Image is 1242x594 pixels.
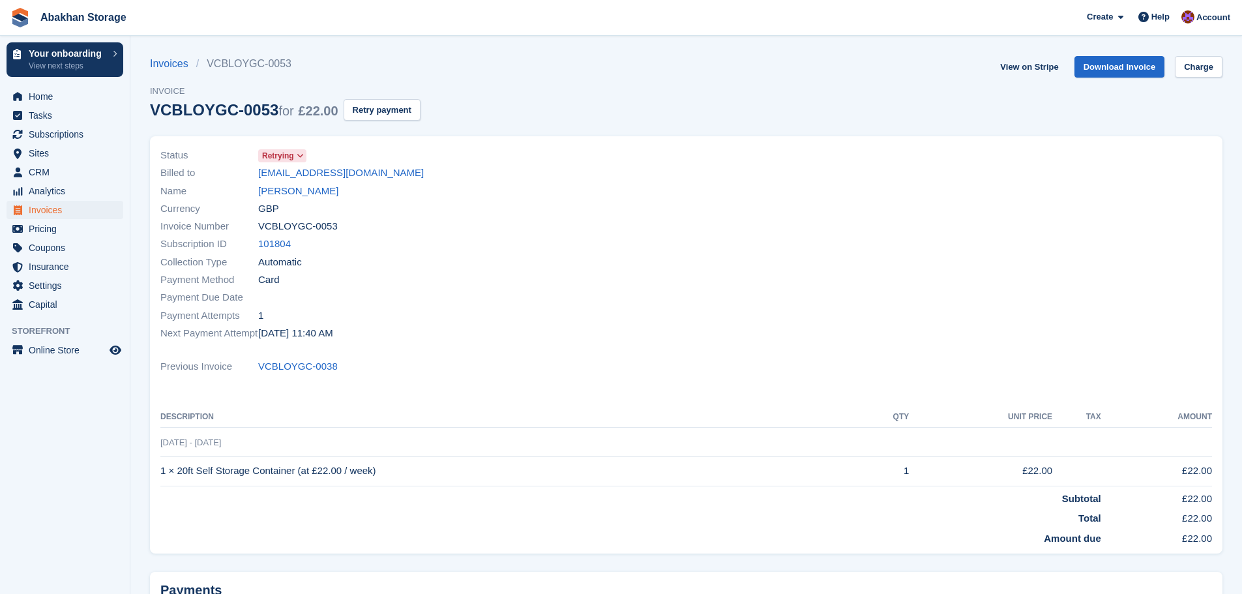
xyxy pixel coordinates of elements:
[29,49,106,58] p: Your onboarding
[29,220,107,238] span: Pricing
[258,201,279,216] span: GBP
[12,325,130,338] span: Storefront
[1101,486,1212,506] td: £22.00
[262,150,294,162] span: Retrying
[150,101,338,119] div: VCBLOYGC-0053
[7,258,123,276] a: menu
[857,407,909,428] th: QTY
[29,87,107,106] span: Home
[160,456,857,486] td: 1 × 20ft Self Storage Container (at £22.00 / week)
[258,308,263,323] span: 1
[909,456,1052,486] td: £22.00
[160,201,258,216] span: Currency
[258,184,338,199] a: [PERSON_NAME]
[29,163,107,181] span: CRM
[995,56,1063,78] a: View on Stripe
[1052,407,1101,428] th: Tax
[258,166,424,181] a: [EMAIL_ADDRESS][DOMAIN_NAME]
[160,255,258,270] span: Collection Type
[7,239,123,257] a: menu
[7,201,123,219] a: menu
[160,166,258,181] span: Billed to
[29,182,107,200] span: Analytics
[344,99,421,121] button: Retry payment
[29,125,107,143] span: Subscriptions
[1175,56,1222,78] a: Charge
[258,273,280,288] span: Card
[1101,456,1212,486] td: £22.00
[1074,56,1165,78] a: Download Invoice
[258,359,338,374] a: VCBLOYGC-0038
[7,106,123,125] a: menu
[1101,407,1212,428] th: Amount
[160,438,221,447] span: [DATE] - [DATE]
[160,308,258,323] span: Payment Attempts
[1101,526,1212,546] td: £22.00
[29,276,107,295] span: Settings
[29,201,107,219] span: Invoices
[1181,10,1194,23] img: William Abakhan
[7,42,123,77] a: Your onboarding View next steps
[150,85,421,98] span: Invoice
[1044,533,1101,544] strong: Amount due
[160,237,258,252] span: Subscription ID
[857,456,909,486] td: 1
[35,7,132,28] a: Abakhan Storage
[258,237,291,252] a: 101804
[160,359,258,374] span: Previous Invoice
[29,341,107,359] span: Online Store
[1196,11,1230,24] span: Account
[7,125,123,143] a: menu
[258,326,333,341] time: 2025-08-31 10:40:48 UTC
[7,220,123,238] a: menu
[29,60,106,72] p: View next steps
[1078,512,1101,524] strong: Total
[7,144,123,162] a: menu
[150,56,196,72] a: Invoices
[29,239,107,257] span: Coupons
[10,8,30,27] img: stora-icon-8386f47178a22dfd0bd8f6a31ec36ba5ce8667c1dd55bd0f319d3a0aa187defe.svg
[160,326,258,341] span: Next Payment Attempt
[29,295,107,314] span: Capital
[7,295,123,314] a: menu
[29,258,107,276] span: Insurance
[7,87,123,106] a: menu
[150,56,421,72] nav: breadcrumbs
[160,219,258,234] span: Invoice Number
[7,341,123,359] a: menu
[278,104,293,118] span: for
[1101,506,1212,526] td: £22.00
[258,219,338,234] span: VCBLOYGC-0053
[160,273,258,288] span: Payment Method
[298,104,338,118] span: £22.00
[1151,10,1170,23] span: Help
[160,184,258,199] span: Name
[160,148,258,163] span: Status
[160,290,258,305] span: Payment Due Date
[29,106,107,125] span: Tasks
[1087,10,1113,23] span: Create
[7,163,123,181] a: menu
[1062,493,1101,504] strong: Subtotal
[258,255,302,270] span: Automatic
[258,148,306,163] a: Retrying
[29,144,107,162] span: Sites
[7,182,123,200] a: menu
[7,276,123,295] a: menu
[160,407,857,428] th: Description
[909,407,1052,428] th: Unit Price
[108,342,123,358] a: Preview store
